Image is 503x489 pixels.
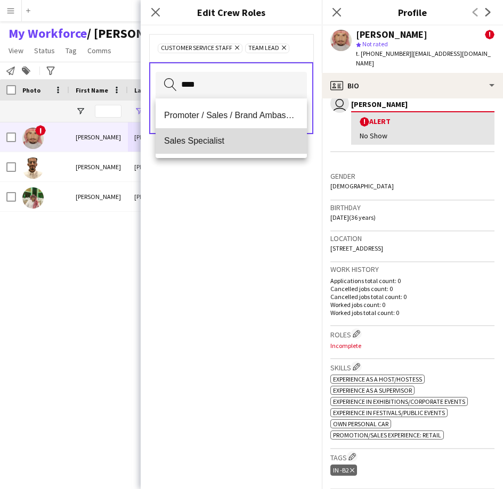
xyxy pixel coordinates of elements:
p: Incomplete [330,342,494,350]
span: ! [485,30,494,39]
h3: Location [330,234,494,243]
p: Worked jobs count: 0 [330,301,494,309]
h3: Roles [330,328,494,339]
img: Mohammed Abdulalem [22,187,44,209]
app-action-btn: Notify workforce [4,64,17,77]
div: [PERSON_NAME] [128,182,186,211]
span: ! [360,117,369,127]
span: Customer Service Staff [161,44,232,53]
span: Experience as a Supervisor [333,386,412,394]
h3: Edit Crew Roles [141,5,322,19]
span: t. [PHONE_NUMBER] [356,49,411,57]
button: Open Filter Menu [134,106,144,116]
span: Last Name [134,86,166,94]
a: Comms [83,44,116,57]
span: View [9,46,23,55]
span: Promoter / Sales / Brand Ambassador [164,110,298,120]
div: [PERSON_NAME] [128,152,186,181]
span: ! [35,125,46,136]
span: Status [34,46,55,55]
span: Waad Ziyarah [87,26,189,42]
p: Applications total count: 0 [330,277,494,285]
div: [PERSON_NAME] [351,100,494,109]
div: Alert [360,117,486,127]
a: View [4,44,28,57]
span: Team Lead [248,44,279,53]
p: Cancelled jobs total count: 0 [330,293,494,301]
span: [STREET_ADDRESS] [330,244,383,252]
h3: Profile [322,5,503,19]
a: My Workforce [9,26,87,42]
span: Experience as a Host/Hostess [333,375,422,383]
img: Ahmed Abdulalem [22,158,44,179]
div: [PERSON_NAME] [356,30,427,39]
span: | [EMAIL_ADDRESS][DOMAIN_NAME] [356,49,491,67]
div: [PERSON_NAME] [69,152,128,181]
span: Tag [66,46,77,55]
p: Worked jobs total count: 0 [330,309,494,317]
img: Abdulrahman Abdulall [22,128,44,149]
h3: Gender [330,171,494,181]
input: First Name Filter Input [95,105,121,118]
span: [DATE] (36 years) [330,213,376,221]
div: Bio [322,73,503,98]
div: [PERSON_NAME] [69,122,128,152]
div: [PERSON_NAME] [128,122,186,152]
span: Experience in Exhibitions/Corporate Events [333,397,465,405]
div: IN -B2 [330,465,357,476]
app-action-btn: Add to tag [20,64,33,77]
span: Comms [87,46,111,55]
h3: Skills [330,361,494,372]
span: [DEMOGRAPHIC_DATA] [330,182,394,190]
div: [PERSON_NAME] [69,182,128,211]
span: Own Personal Car [333,420,388,428]
span: First Name [76,86,108,94]
h3: Work history [330,264,494,274]
a: Status [30,44,59,57]
h3: Birthday [330,203,494,212]
p: Cancelled jobs count: 0 [330,285,494,293]
a: Tag [61,44,81,57]
span: Experience in Festivals/Public Events [333,409,445,417]
button: Open Filter Menu [76,106,85,116]
span: Not rated [362,40,388,48]
span: Promotion/Sales Experience: Retail [333,431,441,439]
span: Photo [22,86,40,94]
span: Sales Specialist [164,136,298,146]
div: No Show [360,131,486,140]
h3: Tags [330,451,494,462]
app-action-btn: Advanced filters [44,64,57,77]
